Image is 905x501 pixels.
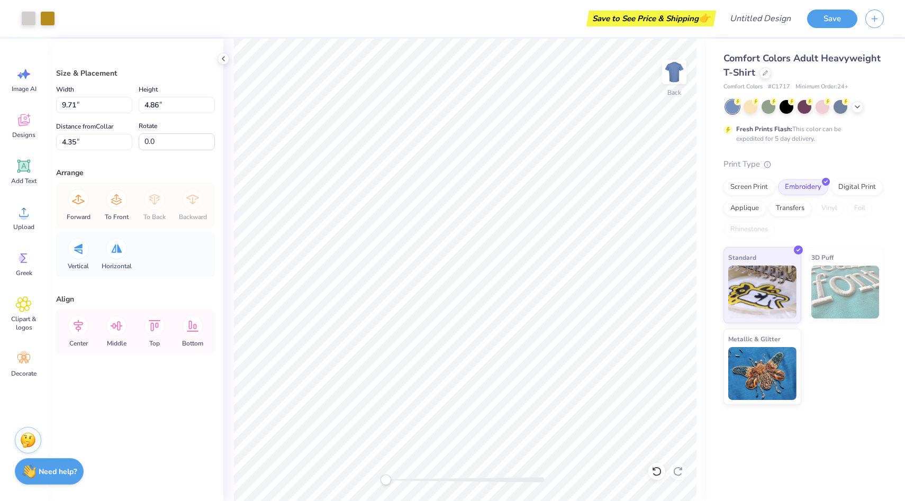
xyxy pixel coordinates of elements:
span: 👉 [699,12,710,24]
input: Untitled Design [721,8,799,29]
div: Print Type [723,158,884,170]
span: Comfort Colors [723,83,763,92]
strong: Fresh Prints Flash: [736,125,792,133]
div: Embroidery [778,179,828,195]
label: Distance from Collar [56,120,113,133]
img: Back [664,61,685,83]
div: Transfers [769,201,811,216]
label: Rotate [139,120,157,132]
span: Decorate [11,369,37,378]
span: Greek [16,269,32,277]
label: Height [139,83,158,96]
div: Digital Print [831,179,883,195]
div: This color can be expedited for 5 day delivery. [736,124,866,143]
span: Clipart & logos [6,315,41,332]
span: Bottom [182,339,203,348]
span: Add Text [11,177,37,185]
span: Horizontal [102,262,132,270]
span: Forward [67,213,91,221]
span: Comfort Colors Adult Heavyweight T-Shirt [723,52,881,79]
span: Designs [12,131,35,139]
span: Standard [728,252,756,263]
label: Width [56,83,74,96]
span: Minimum Order: 24 + [795,83,848,92]
span: Top [149,339,160,348]
button: Save [807,10,857,28]
div: Arrange [56,167,215,178]
span: Vertical [68,262,89,270]
span: Image AI [12,85,37,93]
div: Rhinestones [723,222,775,238]
div: Applique [723,201,766,216]
img: 3D Puff [811,266,880,318]
div: Vinyl [815,201,844,216]
div: Save to See Price & Shipping [589,11,713,26]
span: 3D Puff [811,252,834,263]
span: Upload [13,223,34,231]
span: # C1717 [768,83,790,92]
div: Foil [847,201,872,216]
img: Metallic & Glitter [728,347,797,400]
div: Accessibility label [381,475,391,485]
strong: Need help? [39,467,77,477]
div: Back [667,88,681,97]
div: Align [56,294,215,305]
span: Metallic & Glitter [728,333,781,344]
div: Screen Print [723,179,775,195]
div: Size & Placement [56,68,215,79]
img: Standard [728,266,797,318]
span: Center [69,339,88,348]
span: Middle [107,339,126,348]
span: To Front [105,213,129,221]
